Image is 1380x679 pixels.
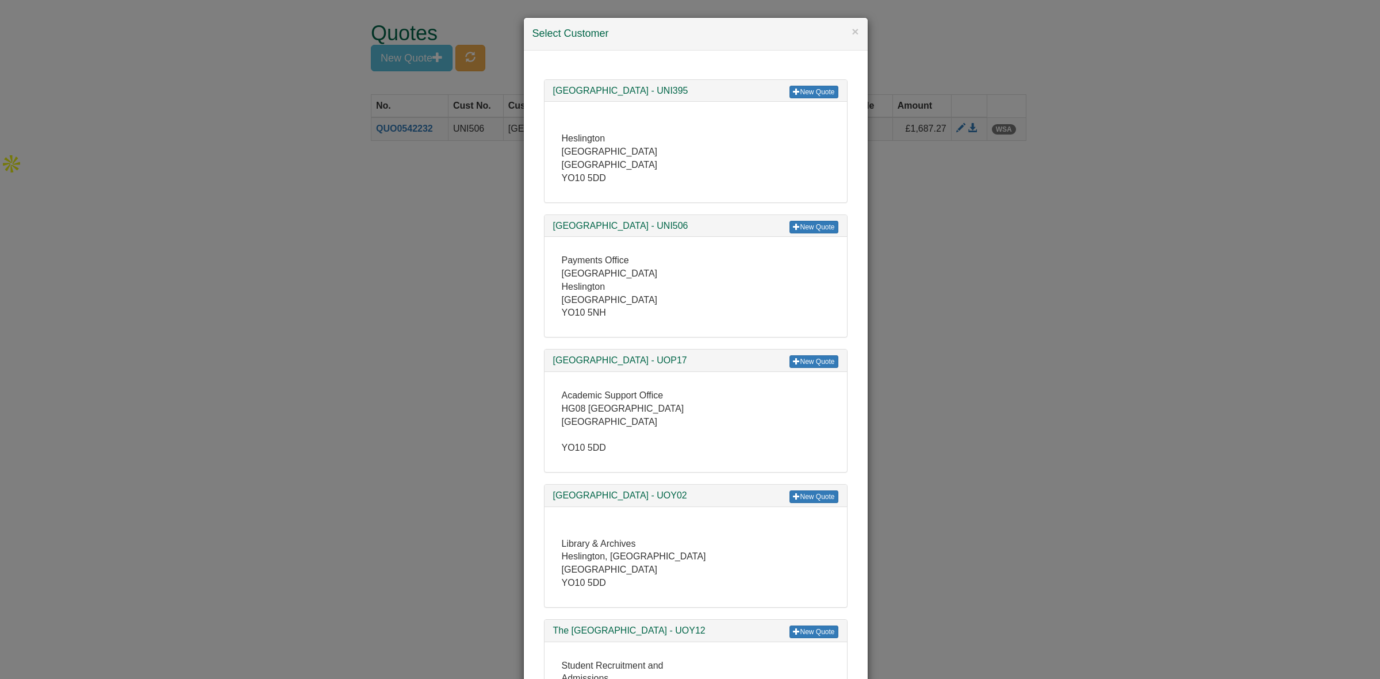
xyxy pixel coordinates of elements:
[789,626,838,638] a: New Quote
[562,255,629,265] span: Payments Office
[562,539,636,548] span: Library & Archives
[562,308,606,317] span: YO10 5NH
[562,282,605,291] span: Heslington
[562,160,658,170] span: [GEOGRAPHIC_DATA]
[553,355,838,366] h3: [GEOGRAPHIC_DATA] - UOP17
[562,133,605,143] span: Heslington
[562,565,658,574] span: [GEOGRAPHIC_DATA]
[562,551,706,561] span: Heslington, [GEOGRAPHIC_DATA]
[789,221,838,233] a: New Quote
[562,404,684,413] span: HG08 [GEOGRAPHIC_DATA]
[553,221,838,231] h3: [GEOGRAPHIC_DATA] - UNI506
[789,490,838,503] a: New Quote
[789,355,838,368] a: New Quote
[562,147,658,156] span: [GEOGRAPHIC_DATA]
[553,86,838,96] h3: [GEOGRAPHIC_DATA] - UNI395
[562,443,606,452] span: YO10 5DD
[532,26,859,41] h4: Select Customer
[562,578,606,588] span: YO10 5DD
[553,490,838,501] h3: [GEOGRAPHIC_DATA] - UOY02
[562,390,664,400] span: Academic Support Office
[562,295,658,305] span: [GEOGRAPHIC_DATA]
[852,25,858,37] button: ×
[562,173,606,183] span: YO10 5DD
[789,86,838,98] a: New Quote
[553,626,838,636] h3: The [GEOGRAPHIC_DATA] - UOY12
[562,661,664,670] span: Student Recruitment and
[562,417,658,427] span: [GEOGRAPHIC_DATA]
[562,268,658,278] span: [GEOGRAPHIC_DATA]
